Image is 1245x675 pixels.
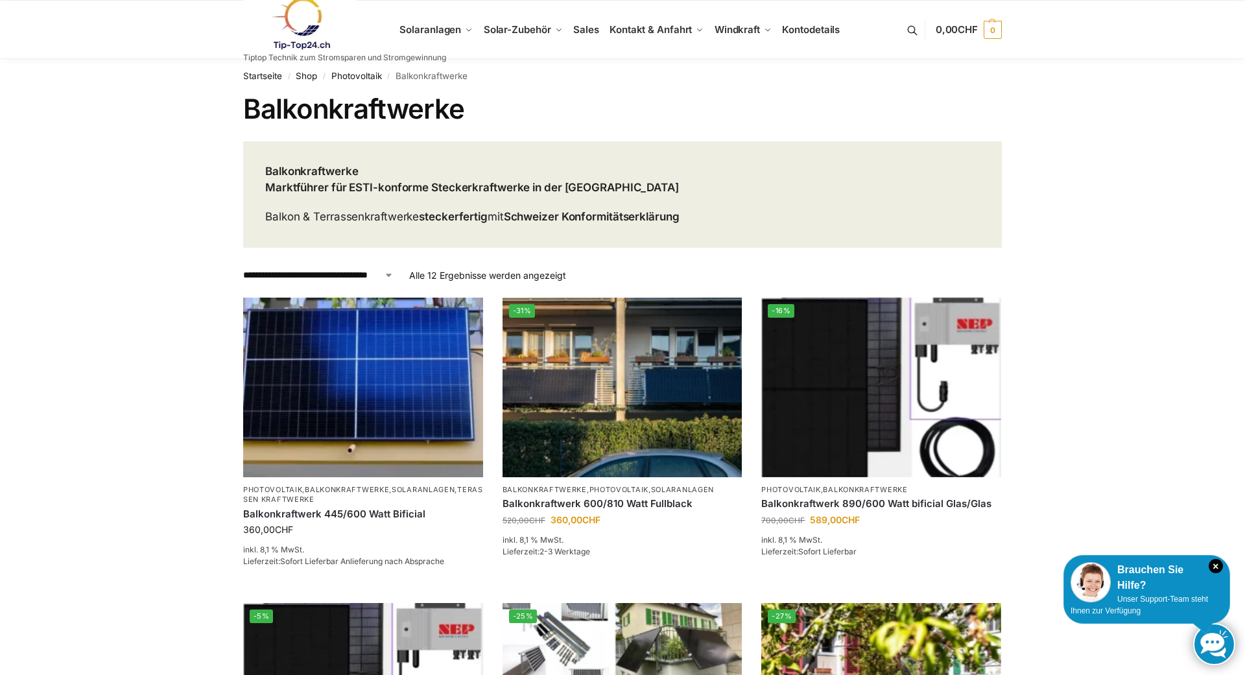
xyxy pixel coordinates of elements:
[936,10,1002,49] a: 0,00CHF 0
[761,485,820,494] a: Photovoltaik
[419,210,488,223] strong: steckerfertig
[529,515,545,525] span: CHF
[761,497,1001,510] a: Balkonkraftwerk 890/600 Watt bificial Glas/Glas
[392,485,455,494] a: Solaranlagen
[503,298,742,477] a: -31%2 Balkonkraftwerke
[1071,562,1223,593] div: Brauchen Sie Hilfe?
[761,298,1001,477] img: Bificiales Hochleistungsmodul
[984,21,1002,39] span: 0
[761,298,1001,477] a: -16%Bificiales Hochleistungsmodul
[503,515,545,525] bdi: 520,00
[243,298,483,477] img: Solaranlage für den kleinen Balkon
[243,71,282,81] a: Startseite
[761,534,1001,546] p: inkl. 8,1 % MwSt.
[331,71,382,81] a: Photovoltaik
[243,556,444,566] span: Lieferzeit:
[243,54,446,62] p: Tiptop Technik zum Stromsparen und Stromgewinnung
[265,209,680,226] p: Balkon & Terrassenkraftwerke mit
[568,1,604,59] a: Sales
[777,1,845,59] a: Kontodetails
[503,485,587,494] a: Balkonkraftwerke
[503,534,742,546] p: inkl. 8,1 % MwSt.
[539,547,590,556] span: 2-3 Werktage
[503,497,742,510] a: Balkonkraftwerk 600/810 Watt Fullblack
[842,514,860,525] span: CHF
[1071,595,1208,615] span: Unser Support-Team steht Ihnen zur Verfügung
[409,268,566,282] p: Alle 12 Ergebnisse werden angezeigt
[382,71,396,82] span: /
[958,23,978,36] span: CHF
[582,514,600,525] span: CHF
[503,547,590,556] span: Lieferzeit:
[243,524,293,535] bdi: 360,00
[243,485,483,505] p: , , ,
[275,524,293,535] span: CHF
[479,1,568,59] a: Solar-Zubehör
[798,547,857,556] span: Sofort Lieferbar
[573,23,599,36] span: Sales
[243,485,302,494] a: Photovoltaik
[810,514,860,525] bdi: 589,00
[1071,562,1111,602] img: Customer service
[243,93,1002,125] h1: Balkonkraftwerke
[503,485,742,495] p: , ,
[280,556,444,566] span: Sofort Lieferbar Anlieferung nach Absprache
[243,544,483,556] p: inkl. 8,1 % MwSt.
[265,165,358,178] strong: Balkonkraftwerke
[761,547,857,556] span: Lieferzeit:
[604,1,709,59] a: Kontakt & Anfahrt
[782,23,840,36] span: Kontodetails
[589,485,648,494] a: Photovoltaik
[788,515,805,525] span: CHF
[305,485,389,494] a: Balkonkraftwerke
[243,485,483,504] a: Terassen Kraftwerke
[265,181,679,194] strong: Marktführer für ESTI-konforme Steckerkraftwerke in der [GEOGRAPHIC_DATA]
[296,71,317,81] a: Shop
[317,71,331,82] span: /
[715,23,760,36] span: Windkraft
[551,514,600,525] bdi: 360,00
[504,210,680,223] strong: Schweizer Konformitätserklärung
[243,508,483,521] a: Balkonkraftwerk 445/600 Watt Bificial
[484,23,551,36] span: Solar-Zubehör
[761,515,805,525] bdi: 700,00
[1209,559,1223,573] i: Schließen
[709,1,777,59] a: Windkraft
[823,485,907,494] a: Balkonkraftwerke
[936,23,978,36] span: 0,00
[243,268,394,282] select: Shop-Reihenfolge
[651,485,714,494] a: Solaranlagen
[282,71,296,82] span: /
[761,485,1001,495] p: ,
[503,298,742,477] img: 2 Balkonkraftwerke
[610,23,692,36] span: Kontakt & Anfahrt
[243,59,1002,93] nav: Breadcrumb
